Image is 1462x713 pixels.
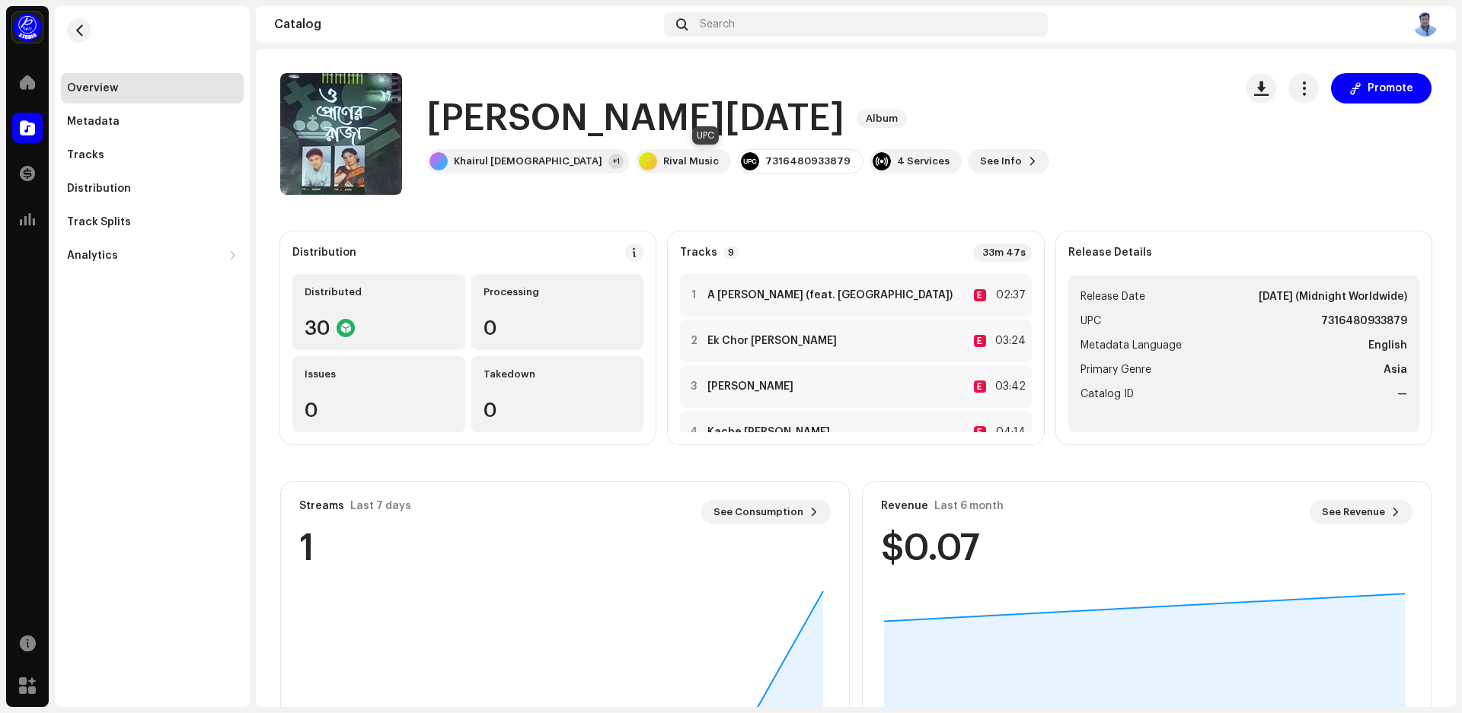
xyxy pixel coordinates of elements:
[426,94,844,143] h1: [PERSON_NAME][DATE]
[67,250,118,262] div: Analytics
[713,497,803,527] span: See Consumption
[350,500,411,512] div: Last 7 days
[857,110,907,128] span: Album
[61,173,244,204] re-m-nav-item: Distribution
[723,246,739,259] p-badge: 9
[67,82,118,94] div: Overview
[881,500,928,512] div: Revenue
[992,332,1026,350] div: 03:24
[67,149,104,161] div: Tracks
[765,155,851,167] div: 7316480933879
[934,500,1004,512] div: Last 6 month
[1368,73,1413,103] span: Promote
[1081,361,1151,379] span: Primary Genre
[274,18,658,30] div: Catalog
[974,426,986,438] div: E
[992,377,1026,396] div: 03:42
[67,116,120,128] div: Metadata
[1081,336,1182,355] span: Metadata Language
[974,289,986,301] div: E
[992,423,1026,441] div: 04:14
[1081,312,1101,330] span: UPC
[707,289,953,301] strong: A [PERSON_NAME] (feat. [GEOGRAPHIC_DATA])
[1068,247,1152,259] strong: Release Details
[1331,73,1432,103] button: Promote
[680,247,717,259] strong: Tracks
[12,12,43,43] img: a1dd4b00-069a-4dd5-89ed-38fbdf7e908f
[1310,500,1413,524] button: See Revenue
[663,155,719,167] div: Rival Music
[700,18,735,30] span: Search
[1413,12,1438,37] img: 23e258a5-1987-4c27-8e94-835c32431a66
[305,286,453,298] div: Distributed
[968,149,1049,173] button: See Info
[61,240,244,271] re-m-nav-dropdown: Analytics
[608,154,624,169] div: +1
[1384,361,1407,379] strong: Asia
[973,244,1032,262] div: 33m 47s
[1397,385,1407,403] strong: —
[454,155,602,167] div: Khairul [DEMOGRAPHIC_DATA]
[67,183,131,195] div: Distribution
[1081,288,1145,306] span: Release Date
[707,380,793,393] strong: [PERSON_NAME]
[484,368,632,380] div: Takedown
[707,426,830,438] strong: Kache [PERSON_NAME]
[1081,385,1134,403] span: Catalog ID
[897,155,950,167] div: 4 Services
[61,140,244,170] re-m-nav-item: Tracks
[61,207,244,237] re-m-nav-item: Track Splits
[974,335,986,347] div: E
[974,380,986,393] div: E
[61,73,244,103] re-m-nav-item: Overview
[305,368,453,380] div: Issues
[1368,336,1407,355] strong: English
[299,500,344,512] div: Streams
[1259,288,1407,306] strong: [DATE] (Midnight Worldwide)
[1322,497,1385,527] span: See Revenue
[992,286,1026,304] div: 02:37
[484,286,632,298] div: Processing
[980,146,1022,177] span: See Info
[1321,312,1407,330] strong: 7316480933879
[707,335,837,347] strong: Ek Chor [PERSON_NAME]
[701,500,831,524] button: See Consumption
[292,247,356,259] div: Distribution
[67,216,131,228] div: Track Splits
[61,107,244,137] re-m-nav-item: Metadata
